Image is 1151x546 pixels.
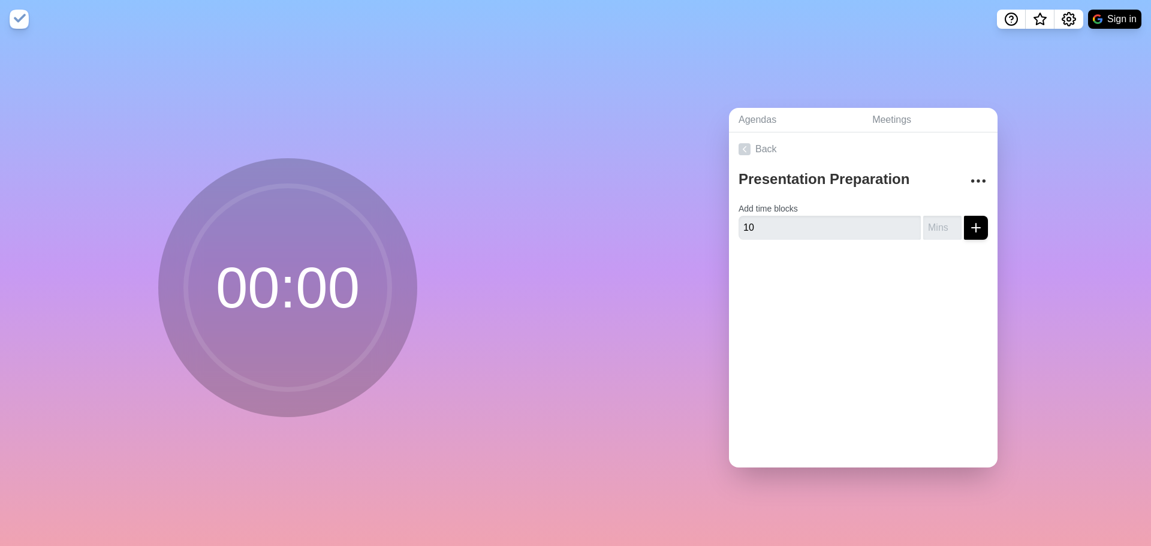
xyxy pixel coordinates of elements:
[1093,14,1102,24] img: google logo
[729,132,998,166] a: Back
[10,10,29,29] img: timeblocks logo
[739,204,798,213] label: Add time blocks
[1088,10,1141,29] button: Sign in
[997,10,1026,29] button: Help
[1026,10,1054,29] button: What’s new
[1054,10,1083,29] button: Settings
[729,108,863,132] a: Agendas
[739,216,921,240] input: Name
[923,216,962,240] input: Mins
[863,108,998,132] a: Meetings
[966,169,990,193] button: More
